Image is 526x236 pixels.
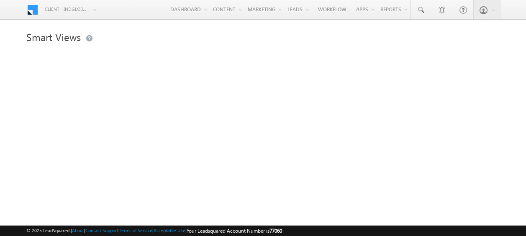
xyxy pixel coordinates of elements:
[85,228,118,233] a: Contact Support
[26,227,282,235] span: © 2025 LeadSquared | | | | |
[72,228,84,233] a: About
[120,228,152,233] a: Terms of Service
[187,228,282,234] span: Your Leadsquared Account Number is
[154,228,185,233] a: Acceptable Use
[269,228,282,234] span: 77060
[26,30,81,44] span: Smart Views
[45,5,89,13] span: Client - indglobal1 (77060)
